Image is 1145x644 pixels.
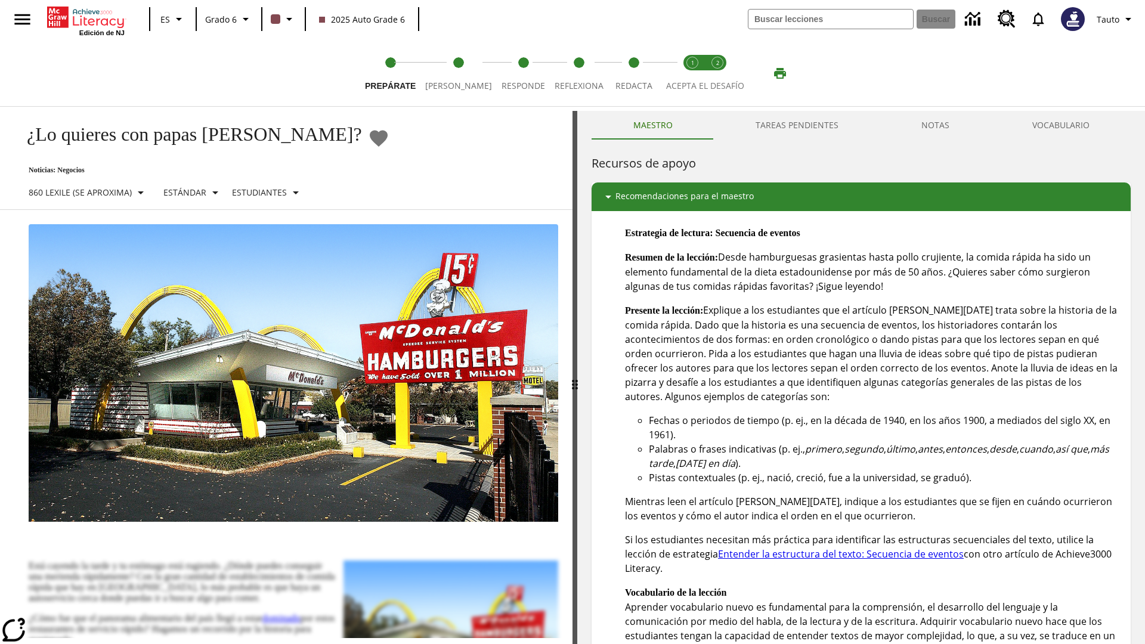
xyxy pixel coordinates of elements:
span: Edición de NJ [79,29,125,36]
button: VOCABULARIO [991,111,1131,140]
button: Acepta el desafío lee step 1 of 2 [675,41,710,106]
em: antes [918,442,943,456]
text: 2 [716,59,719,67]
span: Tauto [1097,13,1119,26]
button: Redacta step 5 of 5 [604,41,664,106]
p: Explique a los estudiantes que el artículo [PERSON_NAME][DATE] trata sobre la historia de la comi... [625,303,1121,404]
button: NOTAS [880,111,991,140]
span: 2025 Auto Grade 6 [319,13,405,26]
button: Acepta el desafío contesta step 2 of 2 [700,41,735,106]
em: cuando [1019,442,1053,456]
strong: Resumen de la lección: [625,252,718,262]
a: Entender la estructura del texto: Secuencia de eventos [718,547,964,561]
button: Abrir el menú lateral [5,2,40,37]
button: Escoja un nuevo avatar [1054,4,1092,35]
a: Centro de información [958,3,991,36]
button: Reflexiona step 4 of 5 [545,41,613,106]
em: [DATE] en día [676,457,735,470]
text: 1 [691,59,694,67]
button: Tipo de apoyo, Estándar [159,182,227,203]
div: Recomendaciones para el maestro [592,182,1131,211]
em: primero [805,442,842,456]
button: Prepárate step 1 of 5 [355,41,425,106]
img: Avatar [1061,7,1085,31]
div: Instructional Panel Tabs [592,111,1131,140]
span: ES [160,13,170,26]
a: Centro de recursos, Se abrirá en una pestaña nueva. [991,3,1023,35]
em: último [886,442,915,456]
input: Buscar campo [748,10,913,29]
em: segundo [844,442,884,456]
div: Pulsa la tecla de intro o la barra espaciadora y luego presiona las flechas de derecha e izquierd... [572,111,577,644]
button: Lee step 2 of 5 [416,41,502,106]
span: Reflexiona [555,80,604,91]
button: Maestro [592,111,714,140]
p: Mientras leen el artículo [PERSON_NAME][DATE], indique a los estudiantes que se fijen en cuándo o... [625,494,1121,523]
p: Noticias: Negocios [14,166,389,175]
strong: Estrategia de lectura: Secuencia de eventos [625,228,800,238]
li: Fechas o periodos de tiempo (p. ej., en la década de 1940, en los años 1900, a mediados del siglo... [649,413,1121,442]
p: 860 Lexile (Se aproxima) [29,186,132,199]
em: así que [1056,442,1088,456]
span: Responde [502,80,545,91]
span: Grado 6 [205,13,237,26]
h1: ¿Lo quieres con papas [PERSON_NAME]? [14,123,362,145]
h6: Recursos de apoyo [592,154,1131,173]
p: Si los estudiantes necesitan más práctica para identificar las estructuras secuenciales del texto... [625,532,1121,575]
p: Desde hamburguesas grasientas hasta pollo crujiente, la comida rápida ha sido un elemento fundame... [625,250,1121,293]
button: Imprimir [761,63,799,84]
button: Responde step 3 of 5 [492,41,555,106]
span: Prepárate [365,81,416,91]
span: ACEPTA EL DESAFÍO [666,80,744,91]
span: Redacta [615,80,652,91]
p: Recomendaciones para el maestro [615,190,754,204]
p: Estándar [163,186,206,199]
div: Portada [47,4,125,36]
li: Palabras o frases indicativas (p. ej., , , , , , , , , , ). [649,442,1121,470]
strong: Presente la lección: [625,305,703,315]
span: [PERSON_NAME] [425,80,492,91]
button: Perfil/Configuración [1092,8,1140,30]
button: Grado: Grado 6, Elige un grado [200,8,258,30]
div: activity [577,111,1145,644]
p: Estudiantes [232,186,287,199]
button: TAREAS PENDIENTES [714,111,880,140]
img: Uno de los primeros locales de McDonald's, con el icónico letrero rojo y los arcos amarillos. [29,224,558,522]
a: Notificaciones [1023,4,1054,35]
button: Lenguaje: ES, Selecciona un idioma [154,8,192,30]
em: entonces [945,442,987,456]
button: El color de la clase es café oscuro. Cambiar el color de la clase. [266,8,301,30]
button: Seleccione Lexile, 860 Lexile (Se aproxima) [24,182,153,203]
button: Añadir a mis Favoritas - ¿Lo quieres con papas fritas? [368,128,389,148]
li: Pistas contextuales (p. ej., nació, creció, fue a la universidad, se graduó). [649,470,1121,485]
strong: Vocabulario de la lección [625,587,727,597]
em: desde [989,442,1017,456]
button: Seleccionar estudiante [227,182,308,203]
